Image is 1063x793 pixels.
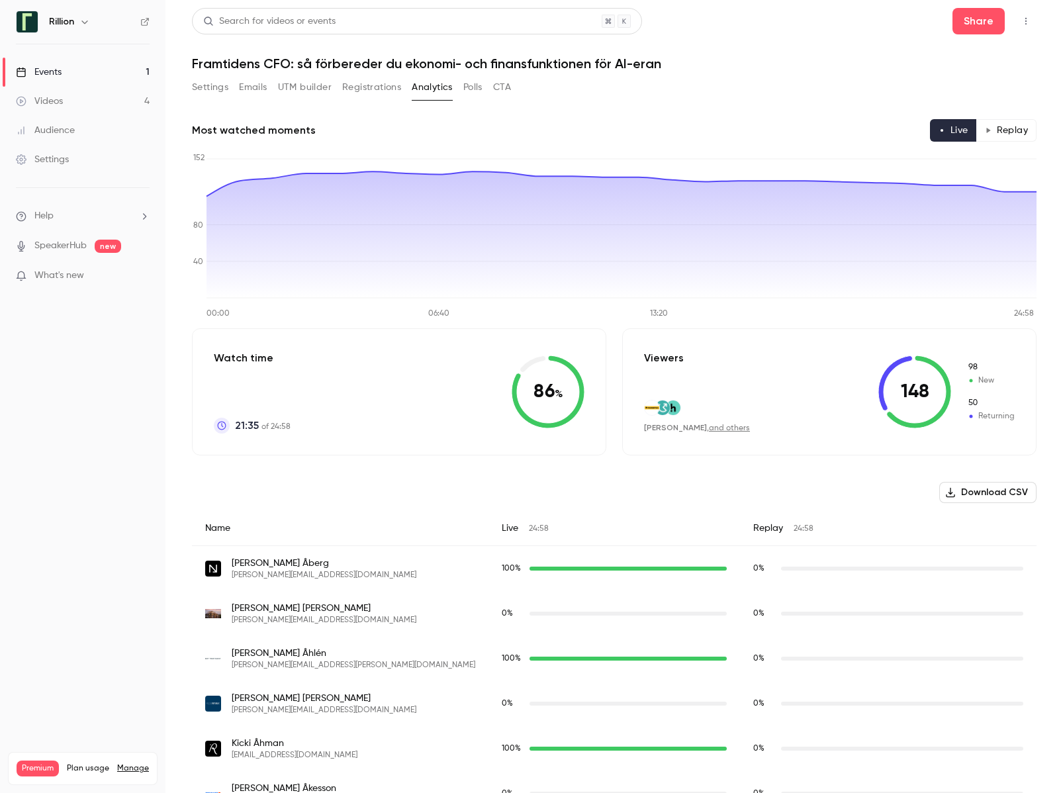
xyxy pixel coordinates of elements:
span: [PERSON_NAME] Åberg [232,557,416,570]
span: What's new [34,269,84,283]
span: 0 % [753,610,764,618]
div: Audience [16,124,75,137]
button: CTA [493,77,511,98]
button: Live [930,119,977,142]
span: [PERSON_NAME][EMAIL_ADDRESS][DOMAIN_NAME] [232,705,416,716]
span: Plan usage [67,763,109,774]
span: Replay watch time [753,653,774,665]
h1: Framtidens CFO: så förbereder du ekonomi- och finansfunktionen för AI-eran​ [192,56,1037,71]
tspan: 152 [193,154,205,162]
span: Live watch time [502,608,523,620]
p: of 24:58 [235,418,291,434]
img: rosenqvists.com [205,741,221,757]
span: [PERSON_NAME][EMAIL_ADDRESS][PERSON_NAME][DOMAIN_NAME] [232,660,475,671]
button: Download CSV [939,482,1037,503]
span: Replay watch time [753,743,774,755]
p: Viewers [644,350,684,366]
button: Emails [239,77,267,98]
div: Name [192,511,488,546]
span: New [967,361,1015,373]
button: UTM builder [278,77,332,98]
img: humly.io [666,400,680,415]
img: gotyourback.se [205,651,221,667]
span: 100 % [502,745,521,753]
img: normative.io [205,561,221,577]
span: 0 % [502,610,513,618]
span: 0 % [753,745,764,753]
span: 24:58 [529,525,549,533]
span: new [95,240,121,253]
img: roomrepublic.se [205,696,221,712]
span: Premium [17,761,59,776]
span: [PERSON_NAME] [PERSON_NAME] [232,692,416,705]
span: [PERSON_NAME] Åhlén [232,647,475,660]
li: help-dropdown-opener [16,209,150,223]
img: markbygg.se [645,400,659,415]
button: Registrations [342,77,401,98]
tspan: 24:58 [1014,310,1034,318]
div: elisabeth@skoldforsberg.se [192,591,1037,636]
span: Replay watch time [753,608,774,620]
div: , [644,422,750,434]
span: [PERSON_NAME][EMAIL_ADDRESS][DOMAIN_NAME] [232,570,416,581]
div: Events [16,66,62,79]
span: 24:58 [794,525,813,533]
h6: Rillion [49,15,74,28]
button: Analytics [412,77,453,98]
div: Live [488,511,740,546]
span: 0 % [502,700,513,708]
button: Polls [463,77,483,98]
img: skoldforsberg.se [205,609,221,618]
a: Manage [117,763,149,774]
button: Replay [976,119,1037,142]
span: Live watch time [502,698,523,710]
tspan: 13:20 [650,310,668,318]
span: 0 % [753,655,764,663]
span: Live watch time [502,743,523,755]
span: Live watch time [502,563,523,575]
button: Share [952,8,1005,34]
span: Kicki Åhman [232,737,357,750]
div: cathrine@roomrepublic.se [192,681,1037,726]
span: Live watch time [502,653,523,665]
p: Watch time [214,350,291,366]
span: Replay watch time [753,698,774,710]
tspan: 06:40 [428,310,449,318]
span: [PERSON_NAME] [PERSON_NAME] [232,602,416,615]
span: [PERSON_NAME][EMAIL_ADDRESS][DOMAIN_NAME] [232,615,416,626]
span: [PERSON_NAME] [644,423,707,432]
div: tommy.ahlen@gotyourback.se [192,636,1037,681]
h2: Most watched moments [192,122,316,138]
span: 0 % [753,565,764,573]
img: Rillion [17,11,38,32]
a: and others [709,424,750,432]
span: 0 % [753,700,764,708]
tspan: 40 [193,258,203,266]
a: SpeakerHub [34,239,87,253]
img: standoutcapital.com [655,400,670,415]
div: Replay [740,511,1037,546]
div: Settings [16,153,69,166]
div: kicki.ahman@rosenqvists.com [192,726,1037,771]
span: Returning [967,397,1015,409]
span: Returning [967,410,1015,422]
tspan: 00:00 [207,310,230,318]
span: Help [34,209,54,223]
div: Search for videos or events [203,15,336,28]
span: Replay watch time [753,563,774,575]
div: Videos [16,95,63,108]
span: 100 % [502,655,521,663]
span: 21:35 [235,418,259,434]
div: anna@normative.io [192,546,1037,592]
button: Settings [192,77,228,98]
span: New [967,375,1015,387]
span: [EMAIL_ADDRESS][DOMAIN_NAME] [232,750,357,761]
span: 100 % [502,565,521,573]
tspan: 80 [193,222,203,230]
